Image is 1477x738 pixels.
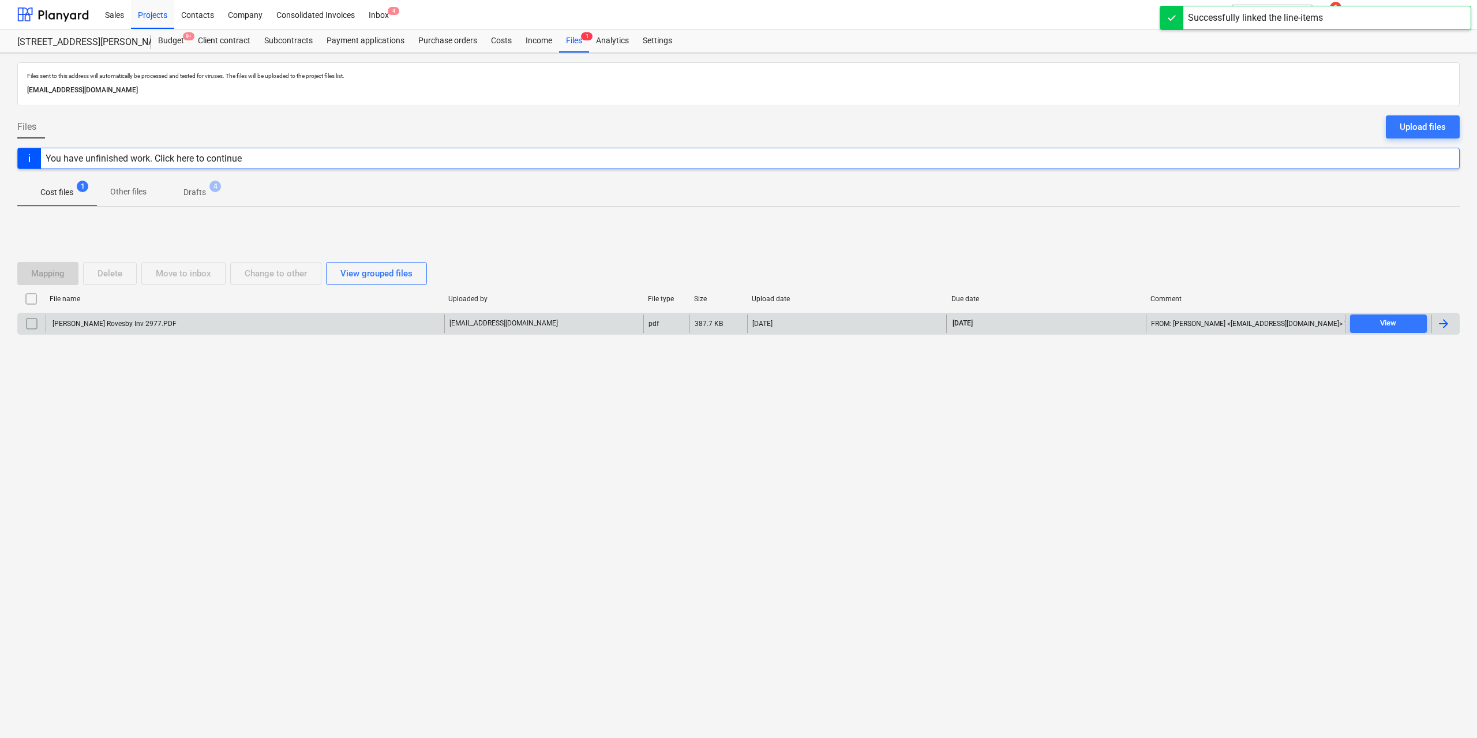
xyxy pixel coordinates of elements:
[17,36,137,48] div: [STREET_ADDRESS][PERSON_NAME]
[40,186,73,198] p: Cost files
[951,319,974,328] span: [DATE]
[17,120,36,134] span: Files
[1380,317,1396,330] div: View
[559,29,589,53] a: Files1
[209,181,221,192] span: 4
[752,295,942,303] div: Upload date
[340,266,413,281] div: View grouped files
[484,29,519,53] a: Costs
[1188,11,1323,25] div: Successfully linked the line-items
[752,320,773,328] div: [DATE]
[648,320,659,328] div: pdf
[519,29,559,53] a: Income
[1150,295,1341,303] div: Comment
[449,319,558,328] p: [EMAIL_ADDRESS][DOMAIN_NAME]
[695,320,723,328] div: 387.7 KB
[559,29,589,53] div: Files
[183,186,206,198] p: Drafts
[1400,119,1446,134] div: Upload files
[636,29,679,53] a: Settings
[951,295,1142,303] div: Due date
[1386,115,1460,138] button: Upload files
[326,262,427,285] button: View grouped files
[151,29,191,53] a: Budget9+
[589,29,636,53] a: Analytics
[51,320,177,328] div: [PERSON_NAME] Rovesby Inv 2977.PDF
[388,7,399,15] span: 4
[411,29,484,53] a: Purchase orders
[110,186,147,198] p: Other files
[648,295,685,303] div: File type
[46,153,242,164] div: You have unfinished work. Click here to continue
[1350,314,1427,333] button: View
[448,295,639,303] div: Uploaded by
[320,29,411,53] a: Payment applications
[151,29,191,53] div: Budget
[27,84,1450,96] p: [EMAIL_ADDRESS][DOMAIN_NAME]
[1419,683,1477,738] iframe: Chat Widget
[183,32,194,40] span: 9+
[77,181,88,192] span: 1
[694,295,743,303] div: Size
[50,295,439,303] div: File name
[27,72,1450,80] p: Files sent to this address will automatically be processed and tested for viruses. The files will...
[257,29,320,53] a: Subcontracts
[581,32,593,40] span: 1
[191,29,257,53] a: Client contract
